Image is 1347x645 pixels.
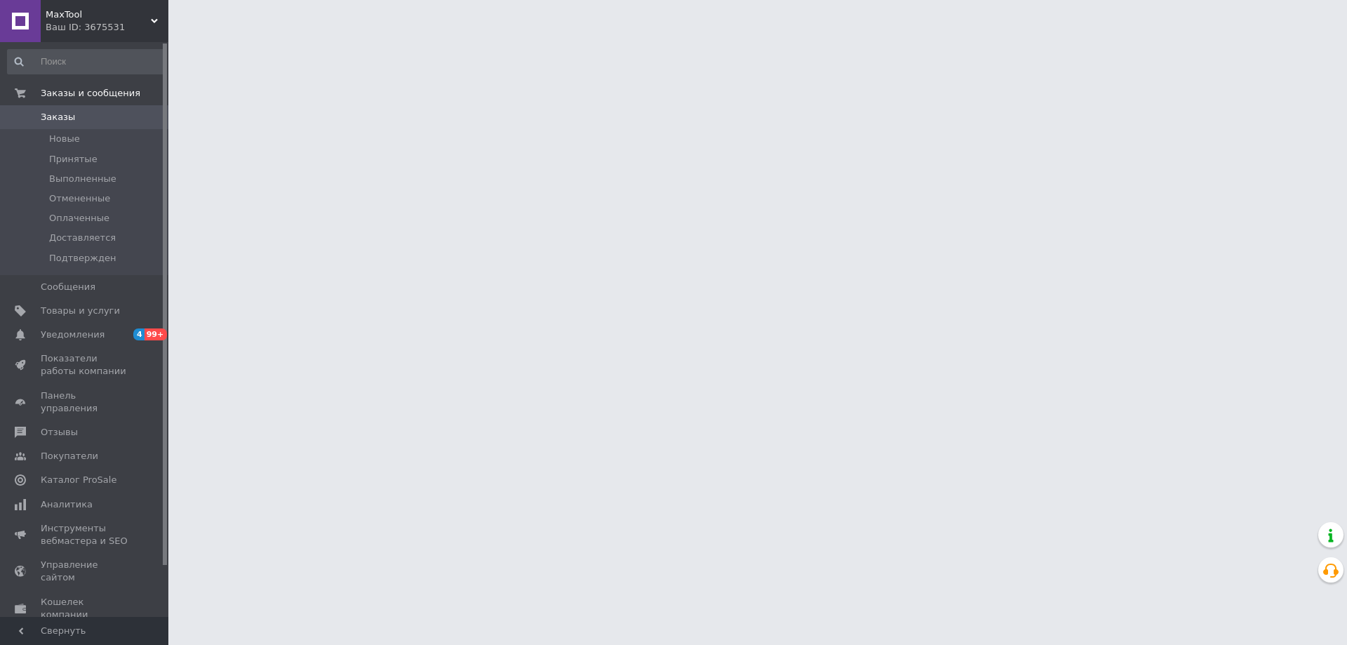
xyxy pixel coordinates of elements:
[41,450,98,463] span: Покупатели
[49,212,109,225] span: Оплаченные
[49,173,116,185] span: Выполненные
[49,133,80,145] span: Новые
[46,8,151,21] span: MaxTool
[41,426,78,439] span: Отзывы
[41,305,120,317] span: Товары и услуги
[49,192,110,205] span: Отмененные
[49,252,116,265] span: Подтвержден
[41,390,130,415] span: Панель управления
[41,559,130,584] span: Управление сайтом
[49,232,116,244] span: Доставляется
[41,522,130,547] span: Инструменты вебмастера и SEO
[41,352,130,378] span: Показатели работы компании
[46,21,168,34] div: Ваш ID: 3675531
[7,49,166,74] input: Поиск
[41,111,75,124] span: Заказы
[133,328,145,340] span: 4
[49,153,98,166] span: Принятые
[41,474,116,486] span: Каталог ProSale
[41,87,140,100] span: Заказы и сообщения
[41,596,130,621] span: Кошелек компании
[145,328,168,340] span: 99+
[41,498,93,511] span: Аналитика
[41,328,105,341] span: Уведомления
[41,281,95,293] span: Сообщения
